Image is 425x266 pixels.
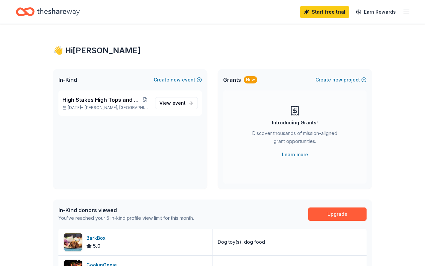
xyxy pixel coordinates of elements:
[300,6,349,18] a: Start free trial
[16,4,80,20] a: Home
[58,76,77,84] span: In-Kind
[272,119,318,127] div: Introducing Grants!
[62,105,150,110] p: [DATE] •
[64,233,82,251] img: Image for BarkBox
[155,97,198,109] a: View event
[308,207,367,221] a: Upgrade
[315,76,367,84] button: Createnewproject
[172,100,186,106] span: event
[218,238,265,246] div: Dog toy(s), dog food
[58,206,194,214] div: In-Kind donors viewed
[352,6,400,18] a: Earn Rewards
[282,151,308,159] a: Learn more
[250,129,340,148] div: Discover thousands of mission-aligned grant opportunities.
[93,242,101,250] span: 5.0
[244,76,257,83] div: New
[53,45,372,56] div: 👋 Hi [PERSON_NAME]
[86,234,108,242] div: BarkBox
[154,76,202,84] button: Createnewevent
[62,96,140,104] span: High Stakes High Tops and Higher Hopes
[85,105,150,110] span: [PERSON_NAME], [GEOGRAPHIC_DATA]
[58,214,194,222] div: You've reached your 5 in-kind profile view limit for this month.
[159,99,186,107] span: View
[171,76,181,84] span: new
[223,76,241,84] span: Grants
[332,76,342,84] span: new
